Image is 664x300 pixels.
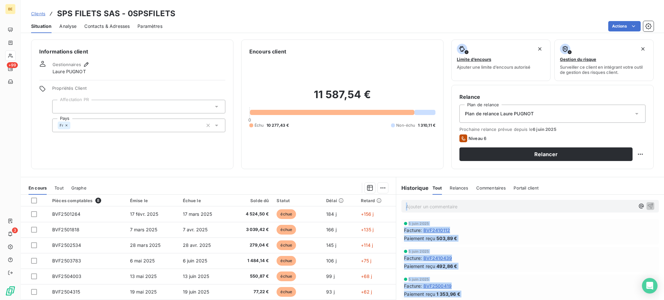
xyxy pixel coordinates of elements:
[326,227,337,232] span: 166 j
[326,289,335,294] span: 93 j
[404,291,435,297] span: Paiement reçu
[130,227,158,232] span: 7 mars 2025
[39,48,225,55] h6: Informations client
[277,225,296,235] span: échue
[130,289,157,294] span: 19 mai 2025
[130,211,159,217] span: 17 févr. 2025
[130,198,175,203] div: Émise le
[5,63,15,74] a: +99
[5,286,16,296] img: Logo LeanPay
[183,289,209,294] span: 19 juin 2025
[183,198,227,203] div: Échue le
[7,62,18,68] span: +99
[554,40,654,81] button: Gestion du risqueSurveiller ce client en intégrant votre outil de gestion des risques client.
[137,23,162,29] span: Paramètres
[130,258,155,263] span: 6 mai 2025
[130,273,157,279] span: 13 mai 2025
[70,122,76,128] input: Ajouter une valeur
[130,242,161,248] span: 28 mars 2025
[58,104,63,110] input: Ajouter une valeur
[249,88,435,108] h2: 11 587,54 €
[71,185,87,190] span: Graphe
[277,256,296,266] span: échue
[436,235,457,242] span: 503,89 €
[436,263,457,270] span: 492,86 €
[234,226,269,233] span: 3 039,42 €
[5,4,16,14] div: BE
[409,222,429,225] span: 5 juin 2025
[409,277,429,281] span: 5 juin 2025
[53,62,81,67] span: Gestionnaires
[57,8,175,19] h3: SPS FILETS SAS - 0SPSFILETS
[249,48,286,55] h6: Encours client
[423,255,452,261] span: BVF2410439
[234,211,269,217] span: 4 524,50 €
[326,258,337,263] span: 106 j
[267,122,289,128] span: 10 277,43 €
[465,110,534,117] span: Plan de relance Laure PUGNOT
[404,255,422,261] span: Facture :
[248,117,251,122] span: 0
[361,227,374,232] span: +135 j
[459,147,633,161] button: Relancer
[277,287,296,297] span: échue
[84,23,130,29] span: Contacts & Adresses
[277,198,318,203] div: Statut
[277,240,296,250] span: échue
[361,242,373,248] span: +114 j
[54,185,64,190] span: Tout
[31,23,52,29] span: Situation
[404,235,435,242] span: Paiement reçu
[396,184,429,192] h6: Historique
[404,263,435,270] span: Paiement reçu
[423,283,452,289] span: BVF2500419
[436,291,460,297] span: 1 353,96 €
[423,227,450,234] span: BVF2410112
[29,185,47,190] span: En cours
[60,123,63,127] span: Fr
[457,57,491,62] span: Limite d’encours
[52,198,122,203] div: Pièces comptables
[234,198,269,203] div: Solde dû
[409,249,429,253] span: 5 juin 2025
[255,122,264,128] span: Échu
[277,271,296,281] span: échue
[450,185,468,190] span: Relances
[608,21,641,31] button: Actions
[59,23,77,29] span: Analyse
[361,198,392,203] div: Retard
[560,57,596,62] span: Gestion du risque
[433,185,442,190] span: Tout
[52,86,225,95] span: Propriétés Client
[418,122,436,128] span: 1 310,11 €
[52,211,81,217] span: BVF2501264
[52,227,80,232] span: BVF2501818
[31,10,45,17] a: Clients
[404,227,422,234] span: Facture :
[183,211,212,217] span: 17 mars 2025
[234,289,269,295] span: 77,22 €
[326,198,353,203] div: Délai
[451,40,551,81] button: Limite d’encoursAjouter une limite d’encours autorisé
[234,242,269,248] span: 279,04 €
[642,278,658,294] div: Open Intercom Messenger
[457,64,530,70] span: Ajouter une limite d’encours autorisé
[234,273,269,280] span: 550,87 €
[459,127,646,132] span: Prochaine relance prévue depuis le
[183,227,208,232] span: 7 avr. 2025
[52,258,81,263] span: BVF2503783
[326,273,335,279] span: 99 j
[52,242,81,248] span: BVF2502534
[560,64,648,75] span: Surveiller ce client en intégrant votre outil de gestion des risques client.
[476,185,506,190] span: Commentaires
[459,93,646,101] h6: Relance
[404,283,422,289] span: Facture :
[361,289,372,294] span: +62 j
[277,209,296,219] span: échue
[361,258,372,263] span: +75 j
[52,289,80,294] span: BVF2504315
[396,122,415,128] span: Non-échu
[183,242,211,248] span: 28 avr. 2025
[468,136,486,141] span: Niveau 6
[12,227,18,233] span: 3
